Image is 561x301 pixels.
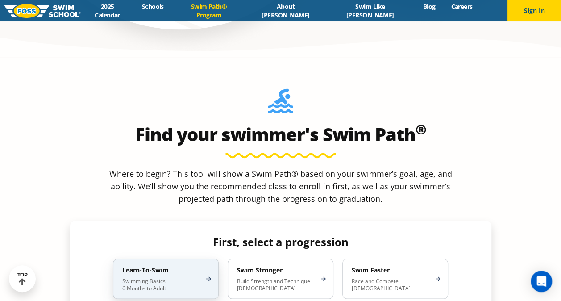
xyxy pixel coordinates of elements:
img: Foss-Location-Swimming-Pool-Person.svg [268,88,293,119]
p: Build Strength and Technique [DEMOGRAPHIC_DATA] [237,277,315,292]
a: Schools [134,2,171,11]
h4: First, select a progression [106,235,455,248]
h2: Find your swimmer's Swim Path [70,123,491,145]
a: Blog [415,2,443,11]
h4: Learn-To-Swim [122,266,200,274]
h4: Swim Faster [352,266,430,274]
p: Race and Compete [DEMOGRAPHIC_DATA] [352,277,430,292]
h4: Swim Stronger [237,266,315,274]
a: Swim Path® Program [171,2,246,19]
a: About [PERSON_NAME] [246,2,325,19]
img: FOSS Swim School Logo [4,4,81,18]
a: Swim Like [PERSON_NAME] [325,2,415,19]
p: Where to begin? This tool will show a Swim Path® based on your swimmer’s goal, age, and ability. ... [106,167,456,205]
a: 2025 Calendar [81,2,134,19]
div: TOP [17,272,28,286]
sup: ® [416,120,426,138]
div: Open Intercom Messenger [531,271,552,292]
p: Swimming Basics 6 Months to Adult [122,277,200,292]
a: Careers [443,2,480,11]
